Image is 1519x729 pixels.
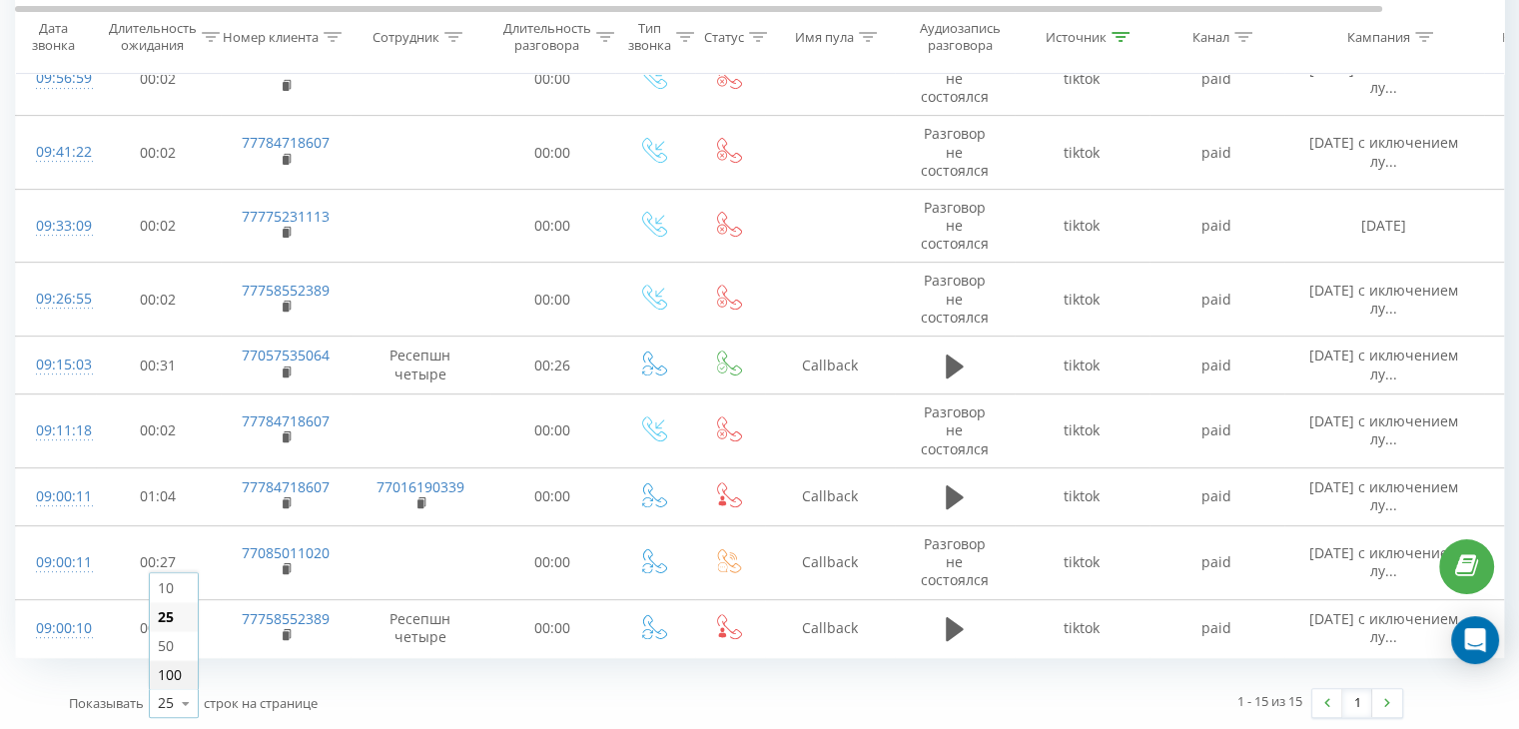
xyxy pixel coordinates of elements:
div: Длительность разговора [503,21,591,55]
div: 09:00:11 [36,477,76,516]
div: Имя пула [795,29,854,46]
td: paid [1149,599,1284,657]
td: tiktok [1015,42,1149,116]
span: [DATE] с иключением лу... [1309,543,1458,580]
div: Источник [1046,29,1107,46]
td: 00:00 [490,189,615,263]
td: paid [1149,42,1284,116]
a: 1 [1342,689,1372,717]
div: 09:00:11 [36,543,76,582]
td: Ресепшн четыре [351,599,490,657]
a: 77758552389 [242,281,330,300]
span: Разговор не состоялся [921,271,989,326]
td: 00:00 [490,599,615,657]
td: paid [1149,116,1284,190]
a: 77758552389 [242,609,330,628]
div: 09:15:03 [36,346,76,384]
td: paid [1149,337,1284,394]
span: [DATE] с иключением лу... [1309,477,1458,514]
span: Разговор не состоялся [921,198,989,253]
span: 50 [158,636,174,655]
td: [DATE] [1284,189,1484,263]
td: 00:02 [96,42,221,116]
td: paid [1149,394,1284,468]
span: Разговор не состоялся [921,534,989,589]
div: Статус [704,29,744,46]
div: Сотрудник [373,29,439,46]
a: 77784718607 [242,411,330,430]
td: tiktok [1015,337,1149,394]
a: 77784718607 [242,477,330,496]
td: 00:25 [96,599,221,657]
div: 09:26:55 [36,280,76,319]
span: Разговор не состоялся [921,51,989,106]
span: Разговор не состоялся [921,124,989,179]
span: 100 [158,665,182,684]
td: tiktok [1015,263,1149,337]
a: 77016190339 [377,477,464,496]
span: [DATE] с иключением лу... [1309,609,1458,646]
span: Разговор не состоялся [921,402,989,457]
td: tiktok [1015,189,1149,263]
div: Кампания [1347,29,1410,46]
span: [DATE] с иключением лу... [1309,411,1458,448]
td: Callback [765,467,895,525]
div: Номер клиента [223,29,319,46]
td: tiktok [1015,467,1149,525]
div: 1 - 15 из 15 [1237,691,1302,711]
td: paid [1149,525,1284,599]
td: Callback [765,337,895,394]
td: 00:00 [490,116,615,190]
td: 00:00 [490,42,615,116]
td: 00:26 [490,337,615,394]
div: Аудиозапись разговора [912,21,1009,55]
a: 77085011020 [242,543,330,562]
div: Тип звонка [628,21,671,55]
td: tiktok [1015,599,1149,657]
td: 00:00 [490,263,615,337]
a: 77057535064 [242,346,330,364]
td: 00:02 [96,189,221,263]
span: [DATE] с иключением лу... [1309,60,1458,97]
td: 00:02 [96,394,221,468]
td: 00:00 [490,467,615,525]
div: 09:00:10 [36,609,76,648]
span: 25 [158,607,174,626]
td: 00:27 [96,525,221,599]
div: Дата звонка [16,21,90,55]
div: 09:33:09 [36,207,76,246]
td: Callback [765,599,895,657]
span: 10 [158,578,174,597]
span: [DATE] с иключением лу... [1309,133,1458,170]
div: 25 [158,693,174,713]
a: 77775231113 [242,207,330,226]
span: строк на странице [204,694,318,712]
div: Длительность ожидания [109,21,197,55]
a: 77784718607 [242,133,330,152]
div: 09:56:59 [36,59,76,98]
div: 09:11:18 [36,411,76,450]
td: 00:00 [490,525,615,599]
td: Callback [765,525,895,599]
div: Канал [1192,29,1229,46]
span: Показывать [69,694,144,712]
div: Open Intercom Messenger [1451,616,1499,664]
td: paid [1149,263,1284,337]
td: tiktok [1015,116,1149,190]
div: 09:41:22 [36,133,76,172]
td: 00:02 [96,116,221,190]
td: Ресепшн четыре [351,337,490,394]
a: 77758552389 [242,60,330,79]
td: 01:04 [96,467,221,525]
span: [DATE] с иключением лу... [1309,346,1458,382]
td: 00:02 [96,263,221,337]
td: paid [1149,467,1284,525]
td: 00:31 [96,337,221,394]
span: [DATE] с иключением лу... [1309,281,1458,318]
td: 00:00 [490,394,615,468]
td: tiktok [1015,394,1149,468]
td: paid [1149,189,1284,263]
td: tiktok [1015,525,1149,599]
